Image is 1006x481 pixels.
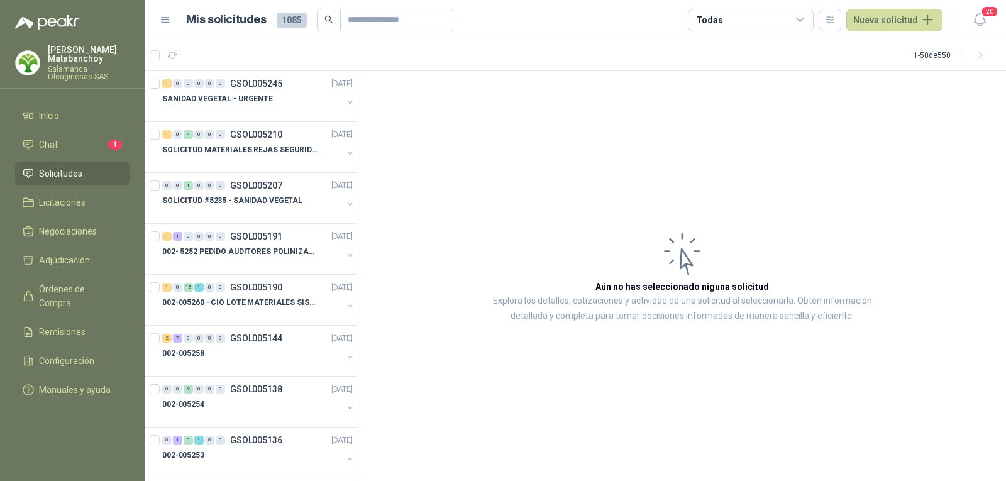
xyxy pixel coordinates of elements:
[194,232,204,241] div: 0
[173,79,182,88] div: 0
[184,79,193,88] div: 0
[15,191,130,214] a: Licitaciones
[39,109,59,123] span: Inicio
[162,334,172,343] div: 2
[15,104,130,128] a: Inicio
[216,334,225,343] div: 0
[162,382,355,422] a: 0 0 2 0 0 0 GSOL005138[DATE] 002-005254
[173,334,182,343] div: 7
[162,144,319,156] p: SOLICITUD MATERIALES REJAS SEGURIDAD - OFICINA
[230,436,282,445] p: GSOL005136
[205,79,214,88] div: 0
[15,320,130,344] a: Remisiones
[162,450,204,462] p: 002-005253
[39,282,118,310] span: Órdenes de Compra
[162,232,172,241] div: 1
[194,283,204,292] div: 1
[230,334,282,343] p: GSOL005144
[173,385,182,394] div: 0
[216,385,225,394] div: 0
[331,129,353,141] p: [DATE]
[162,436,172,445] div: 0
[331,434,353,446] p: [DATE]
[184,232,193,241] div: 0
[216,130,225,139] div: 0
[162,433,355,473] a: 0 1 3 1 0 0 GSOL005136[DATE] 002-005253
[331,231,353,243] p: [DATE]
[324,15,333,24] span: search
[15,15,79,30] img: Logo peakr
[194,385,204,394] div: 0
[696,13,722,27] div: Todas
[981,6,998,18] span: 20
[205,334,214,343] div: 0
[216,283,225,292] div: 0
[16,51,40,75] img: Company Logo
[184,130,193,139] div: 4
[162,93,273,105] p: SANIDAD VEGETAL - URGENTE
[162,246,319,258] p: 002- 5252 PEDIDO AUDITORES POLINIZACIÓN
[205,130,214,139] div: 0
[162,130,172,139] div: 1
[15,133,130,157] a: Chat1
[968,9,991,31] button: 20
[39,253,90,267] span: Adjudicación
[15,248,130,272] a: Adjudicación
[216,79,225,88] div: 0
[39,325,86,339] span: Remisiones
[194,181,204,190] div: 0
[184,283,193,292] div: 16
[173,232,182,241] div: 1
[277,13,307,28] span: 1085
[108,140,122,150] span: 1
[39,138,58,152] span: Chat
[194,334,204,343] div: 0
[331,384,353,395] p: [DATE]
[331,78,353,90] p: [DATE]
[184,181,193,190] div: 1
[15,219,130,243] a: Negociaciones
[162,297,319,309] p: 002-005260 - CIO LOTE MATERIALES SISTEMA HIDRAULIC
[162,127,355,167] a: 1 0 4 0 0 0 GSOL005210[DATE] SOLICITUD MATERIALES REJAS SEGURIDAD - OFICINA
[331,282,353,294] p: [DATE]
[48,45,130,63] p: [PERSON_NAME] Matabanchoy
[184,385,193,394] div: 2
[15,378,130,402] a: Manuales y ayuda
[205,283,214,292] div: 0
[205,181,214,190] div: 0
[230,181,282,190] p: GSOL005207
[331,333,353,345] p: [DATE]
[162,280,355,320] a: 1 0 16 1 0 0 GSOL005190[DATE] 002-005260 - CIO LOTE MATERIALES SISTEMA HIDRAULIC
[194,436,204,445] div: 1
[162,331,355,371] a: 2 7 0 0 0 0 GSOL005144[DATE] 002-005258
[216,181,225,190] div: 0
[15,277,130,315] a: Órdenes de Compra
[162,178,355,218] a: 0 0 1 0 0 0 GSOL005207[DATE] SOLICITUD #5235 - SANIDAD VEGETAL
[205,232,214,241] div: 0
[230,385,282,394] p: GSOL005138
[186,11,267,29] h1: Mis solicitudes
[230,232,282,241] p: GSOL005191
[173,436,182,445] div: 1
[162,181,172,190] div: 0
[230,79,282,88] p: GSOL005245
[173,283,182,292] div: 0
[331,180,353,192] p: [DATE]
[846,9,942,31] button: Nueva solicitud
[216,232,225,241] div: 0
[484,294,880,324] p: Explora los detalles, cotizaciones y actividad de una solicitud al seleccionarla. Obtén informaci...
[15,162,130,185] a: Solicitudes
[230,130,282,139] p: GSOL005210
[48,65,130,80] p: Salamanca Oleaginosas SAS
[595,280,769,294] h3: Aún no has seleccionado niguna solicitud
[39,383,111,397] span: Manuales y ayuda
[184,436,193,445] div: 3
[194,79,204,88] div: 0
[39,224,97,238] span: Negociaciones
[173,181,182,190] div: 0
[162,348,204,360] p: 002-005258
[162,385,172,394] div: 0
[162,399,204,411] p: 002-005254
[173,130,182,139] div: 0
[162,283,172,292] div: 1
